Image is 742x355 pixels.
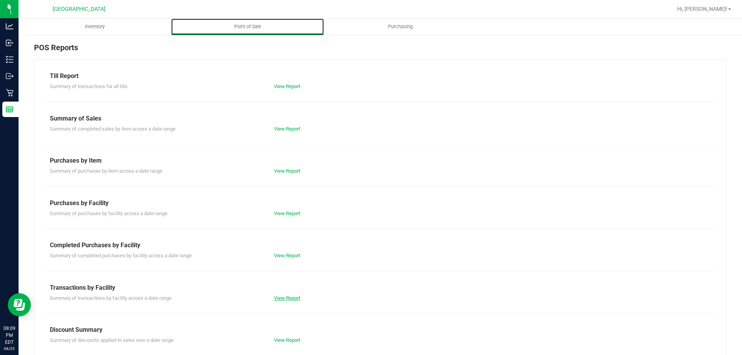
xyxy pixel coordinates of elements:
a: View Report [274,295,300,301]
span: [GEOGRAPHIC_DATA] [53,6,106,12]
p: 08:09 PM EDT [3,325,15,346]
inline-svg: Retail [6,89,14,97]
p: 08/25 [3,346,15,352]
div: Discount Summary [50,325,711,335]
span: Summary of completed purchases by facility across a date range [50,253,192,258]
a: View Report [274,337,300,343]
div: Summary of Sales [50,114,711,123]
span: Point of Sale [224,23,272,30]
div: Purchases by Item [50,156,711,165]
span: Inventory [75,23,115,30]
a: View Report [274,168,300,174]
div: POS Reports [34,42,727,59]
span: Summary of completed sales by item across a date range [50,126,175,132]
span: Summary of transactions by facility across a date range [50,295,172,301]
div: Purchases by Facility [50,199,711,208]
span: Summary of purchases by facility across a date range [50,211,167,216]
inline-svg: Outbound [6,72,14,80]
a: View Report [274,126,300,132]
span: Summary of discounts applied to sales over a date range [50,337,174,343]
span: Purchasing [378,23,423,30]
a: Purchasing [324,19,477,35]
iframe: Resource center [8,293,31,316]
inline-svg: Reports [6,105,14,113]
a: View Report [274,83,300,89]
span: Summary of transactions for all tills [50,83,128,89]
div: Till Report [50,71,711,81]
a: View Report [274,253,300,258]
inline-svg: Inbound [6,39,14,47]
div: Completed Purchases by Facility [50,241,711,250]
inline-svg: Analytics [6,22,14,30]
a: Inventory [19,19,171,35]
a: Point of Sale [171,19,324,35]
span: Summary of purchases by item across a date range [50,168,162,174]
span: Hi, [PERSON_NAME]! [677,6,727,12]
a: View Report [274,211,300,216]
div: Transactions by Facility [50,283,711,292]
inline-svg: Inventory [6,56,14,63]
